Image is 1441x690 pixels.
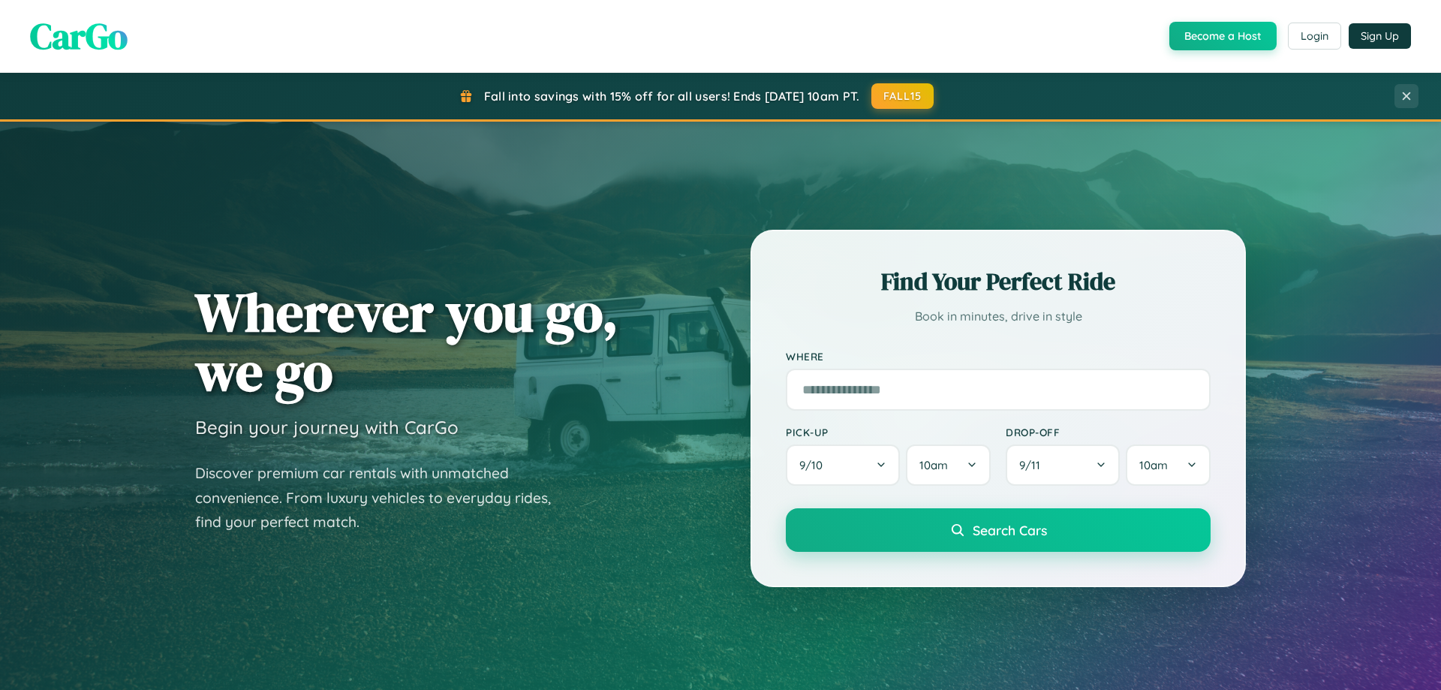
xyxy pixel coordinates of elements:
[1349,23,1411,49] button: Sign Up
[871,83,934,109] button: FALL15
[786,350,1211,363] label: Where
[1019,458,1048,472] span: 9 / 11
[786,265,1211,298] h2: Find Your Perfect Ride
[1169,22,1277,50] button: Become a Host
[195,461,570,535] p: Discover premium car rentals with unmatched convenience. From luxury vehicles to everyday rides, ...
[1288,23,1341,50] button: Login
[1126,444,1211,486] button: 10am
[195,416,459,438] h3: Begin your journey with CarGo
[786,426,991,438] label: Pick-up
[1006,426,1211,438] label: Drop-off
[799,458,830,472] span: 9 / 10
[786,306,1211,327] p: Book in minutes, drive in style
[906,444,991,486] button: 10am
[1006,444,1120,486] button: 9/11
[786,444,900,486] button: 9/10
[195,282,618,401] h1: Wherever you go, we go
[919,458,948,472] span: 10am
[30,11,128,61] span: CarGo
[786,508,1211,552] button: Search Cars
[973,522,1047,538] span: Search Cars
[1139,458,1168,472] span: 10am
[484,89,860,104] span: Fall into savings with 15% off for all users! Ends [DATE] 10am PT.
